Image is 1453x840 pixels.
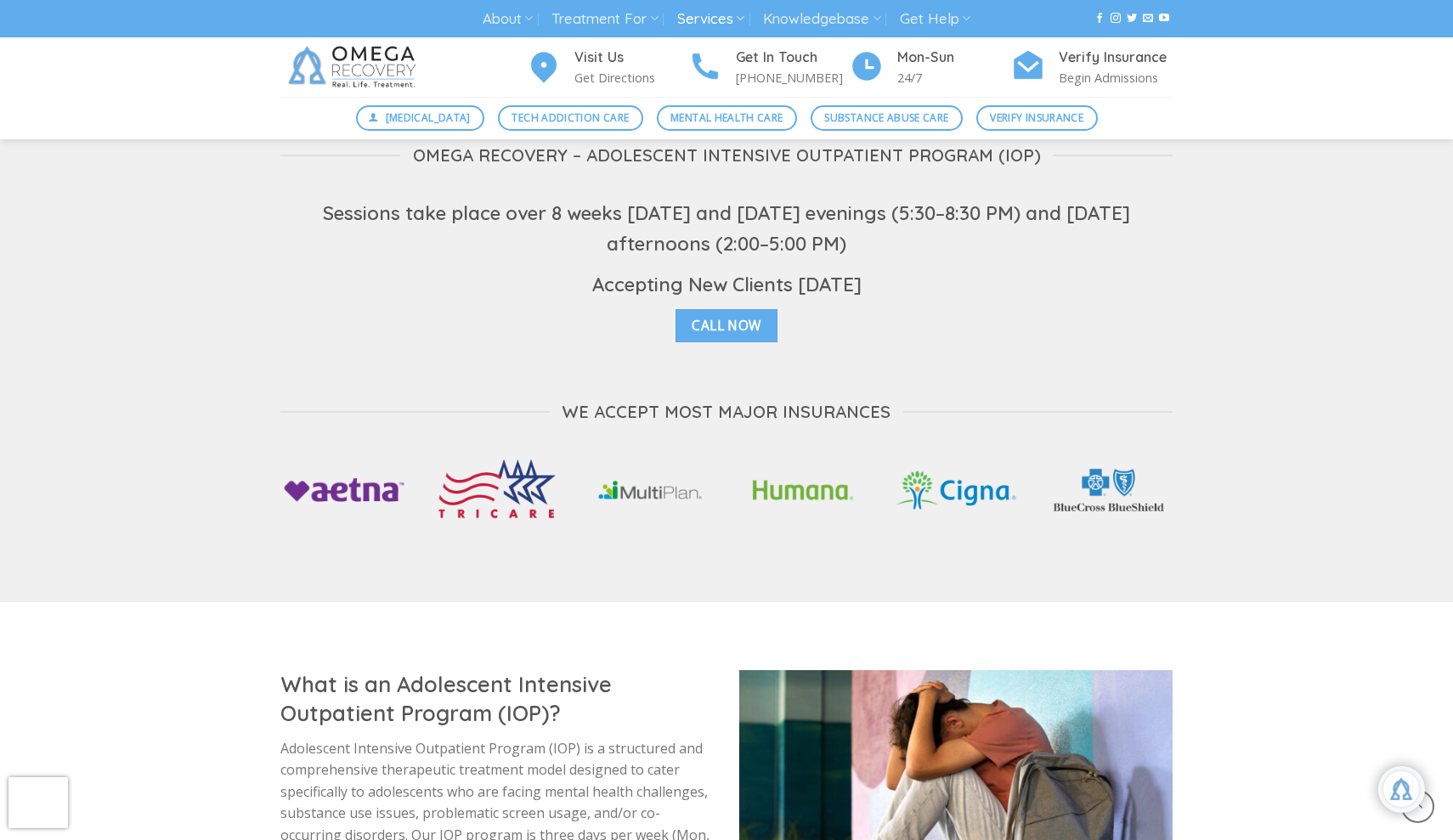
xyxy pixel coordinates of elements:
[811,105,963,131] a: Substance Abuse Care
[413,142,1041,169] span: Omega Recovery – Adolescent Intensive Outpatient Program (IOP)
[551,3,658,35] a: Treatment For
[280,670,714,727] h2: What is an Adolescent Intensive Outpatient Program (IOP)?
[736,47,850,69] h4: Get In Touch
[1094,13,1105,25] a: Follow on Facebook
[763,3,880,35] a: Knowledgebase
[386,110,471,126] span: [MEDICAL_DATA]
[692,315,761,336] span: Call Now
[574,68,688,87] p: Get Directions
[897,47,1011,69] h4: Mon-Sun
[657,105,797,131] a: Mental Health Care
[688,47,850,88] a: Get In Touch [PHONE_NUMBER]
[1059,68,1173,87] p: Begin Admissions
[1127,13,1137,25] a: Follow on Twitter
[574,47,688,69] h4: Visit Us
[736,68,850,87] p: [PHONE_NUMBER]
[976,105,1098,131] a: Verify Insurance
[670,110,783,126] span: Mental Health Care
[676,309,778,342] a: Call Now
[563,398,890,426] span: We accept most major insurances
[280,198,1173,259] h4: Sessions take place over 8 weeks [DATE] and [DATE] evenings (5:30–8:30 PM) and [DATE] afternoons ...
[1059,47,1173,69] h4: Verify Insurance
[483,3,533,35] a: About
[824,110,948,126] span: Substance Abuse Care
[498,105,643,131] a: Tech Addiction Care
[512,110,629,126] span: Tech Addiction Care
[1111,13,1121,25] a: Follow on Instagram
[280,37,429,97] img: Omega Recovery
[990,110,1083,126] span: Verify Insurance
[1159,13,1169,25] a: Follow on YouTube
[900,3,970,35] a: Get Help
[897,68,1011,87] p: 24/7
[1011,47,1173,88] a: Verify Insurance Begin Admissions
[280,269,1173,300] h4: Accepting New Clients [DATE]
[677,3,744,35] a: Services
[1143,13,1153,25] a: Send us an email
[356,105,485,131] a: [MEDICAL_DATA]
[527,47,688,88] a: Visit Us Get Directions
